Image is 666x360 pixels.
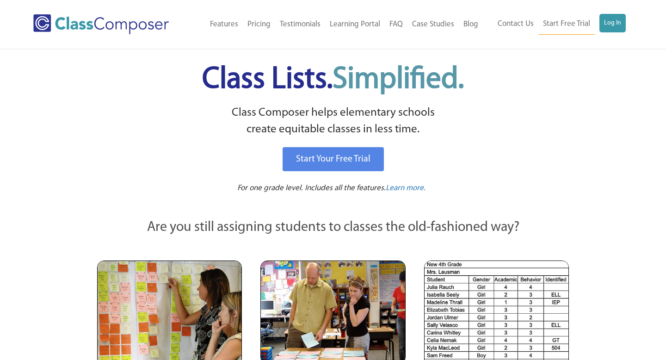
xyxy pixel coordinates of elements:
[459,14,483,35] a: Blog
[333,65,464,95] span: Simplified.
[493,14,538,34] a: Contact Us
[283,147,384,171] a: Start Your Free Trial
[483,14,626,35] nav: Header Menu
[190,14,483,35] nav: Header Menu
[96,105,570,138] p: Class Composer helps elementary schools create equitable classes in less time.
[385,14,407,35] a: FAQ
[296,155,370,164] span: Start Your Free Trial
[407,14,459,35] a: Case Studies
[205,14,243,35] a: Features
[243,14,275,35] a: Pricing
[386,184,425,192] span: Learn more.
[275,14,325,35] a: Testimonials
[325,14,385,35] a: Learning Portal
[202,65,464,95] span: Class Lists.
[97,217,569,238] p: Are you still assigning students to classes the old-fashioned way?
[386,183,425,194] a: Learn more.
[33,14,169,34] img: Class Composer
[538,14,595,35] a: Start Free Trial
[599,14,626,32] a: Log In
[237,184,386,192] span: For one grade level. Includes all the features.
